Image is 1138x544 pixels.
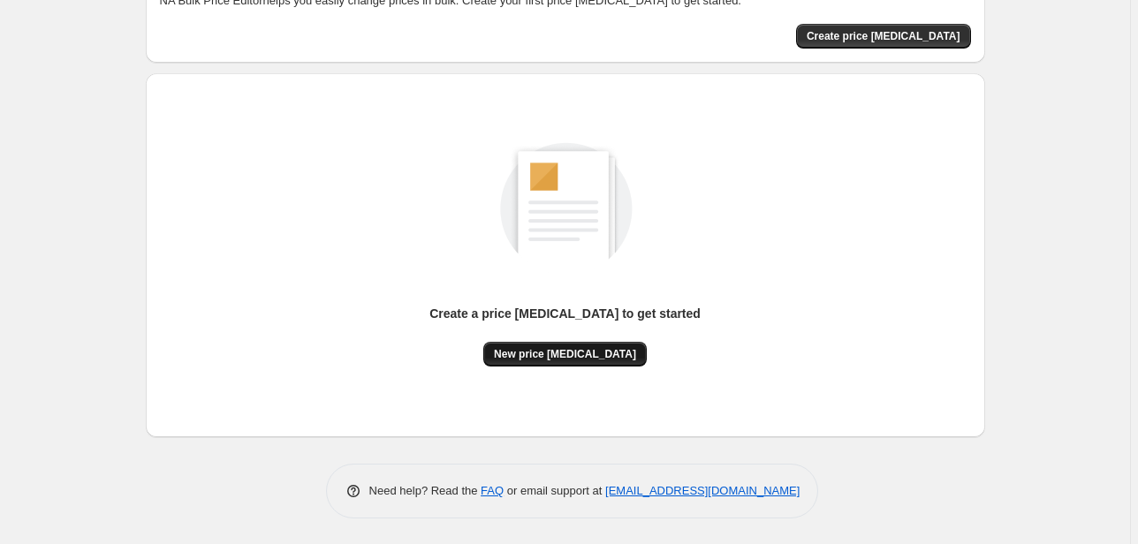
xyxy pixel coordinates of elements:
[504,484,605,497] span: or email support at
[483,342,647,366] button: New price [MEDICAL_DATA]
[369,484,482,497] span: Need help? Read the
[807,29,960,43] span: Create price [MEDICAL_DATA]
[429,305,701,322] p: Create a price [MEDICAL_DATA] to get started
[796,24,971,49] button: Create price change job
[481,484,504,497] a: FAQ
[494,347,636,361] span: New price [MEDICAL_DATA]
[605,484,800,497] a: [EMAIL_ADDRESS][DOMAIN_NAME]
